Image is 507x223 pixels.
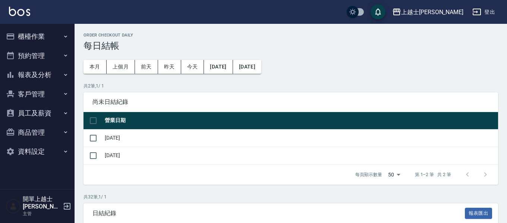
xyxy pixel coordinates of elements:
[181,60,204,74] button: 今天
[103,147,498,164] td: [DATE]
[23,195,61,210] h5: 開單上越士[PERSON_NAME]
[389,4,466,20] button: 上越士[PERSON_NAME]
[103,129,498,147] td: [DATE]
[401,7,463,17] div: 上越士[PERSON_NAME]
[23,210,61,217] p: 主管
[158,60,181,74] button: 昨天
[92,210,465,217] span: 日結紀錄
[84,194,498,200] p: 共 32 筆, 1 / 1
[3,27,72,46] button: 櫃檯作業
[3,123,72,142] button: 商品管理
[469,5,498,19] button: 登出
[465,208,492,219] button: 報表匯出
[92,98,489,106] span: 尚未日結紀錄
[6,199,21,214] img: Person
[103,112,498,130] th: 營業日期
[84,60,107,74] button: 本月
[9,7,30,16] img: Logo
[415,171,451,178] p: 第 1–2 筆 共 2 筆
[371,4,385,19] button: save
[3,142,72,161] button: 資料設定
[204,60,233,74] button: [DATE]
[84,83,498,89] p: 共 2 筆, 1 / 1
[3,65,72,85] button: 報表及分析
[3,85,72,104] button: 客戶管理
[84,41,498,51] h3: 每日結帳
[135,60,158,74] button: 前天
[233,60,261,74] button: [DATE]
[84,33,498,38] h2: Order checkout daily
[385,165,403,185] div: 50
[3,103,72,123] button: 員工及薪資
[3,46,72,66] button: 預約管理
[107,60,135,74] button: 上個月
[465,209,492,216] a: 報表匯出
[355,171,382,178] p: 每頁顯示數量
